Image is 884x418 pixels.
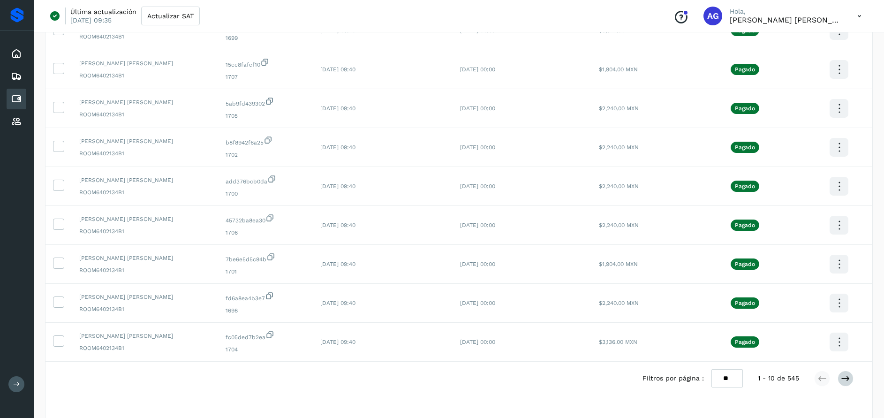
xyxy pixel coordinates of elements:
span: ROOM6402134B1 [79,71,211,80]
div: Cuentas por pagar [7,89,26,109]
span: $2,240.00 MXN [599,222,639,228]
span: $2,240.00 MXN [599,105,639,112]
span: [PERSON_NAME] [PERSON_NAME] [79,98,211,106]
p: [DATE] 09:35 [70,16,112,24]
span: [PERSON_NAME] [PERSON_NAME] [79,176,211,184]
span: ROOM6402134B1 [79,344,211,352]
p: Pagado [735,66,755,73]
span: $1,904.00 MXN [599,261,638,267]
span: 1698 [226,306,305,315]
span: [DATE] 00:00 [460,66,495,73]
p: Hola, [730,8,842,15]
span: 1701 [226,267,305,276]
span: [PERSON_NAME] [PERSON_NAME] [79,137,211,145]
span: ROOM6402134B1 [79,188,211,197]
p: Abigail Gonzalez Leon [730,15,842,24]
span: ROOM6402134B1 [79,266,211,274]
span: [DATE] 00:00 [460,144,495,151]
span: [PERSON_NAME] [PERSON_NAME] [79,332,211,340]
span: [DATE] 09:40 [320,183,355,190]
span: ROOM6402134B1 [79,227,211,236]
span: [DATE] 09:40 [320,66,355,73]
span: [DATE] 09:40 [320,300,355,306]
span: ROOM6402134B1 [79,110,211,119]
span: $1,904.00 MXN [599,66,638,73]
span: [DATE] 09:40 [320,222,355,228]
p: Pagado [735,339,755,345]
span: [PERSON_NAME] [PERSON_NAME] [79,59,211,68]
span: $2,240.00 MXN [599,183,639,190]
p: Pagado [735,105,755,112]
span: ROOM6402134B1 [79,305,211,313]
span: [DATE] 00:00 [460,105,495,112]
span: [DATE] 09:40 [320,339,355,345]
span: [DATE] 09:40 [320,144,355,151]
span: 1700 [226,190,305,198]
span: [PERSON_NAME] [PERSON_NAME] [79,293,211,301]
span: [DATE] 09:40 [320,105,355,112]
span: [DATE] 09:40 [320,261,355,267]
div: Embarques [7,66,26,87]
p: Pagado [735,300,755,306]
span: [DATE] 00:00 [460,339,495,345]
span: $2,240.00 MXN [599,300,639,306]
span: 1 - 10 de 545 [758,373,799,383]
span: 1704 [226,345,305,354]
span: 1705 [226,112,305,120]
span: $3,136.00 MXN [599,339,637,345]
span: 1707 [226,73,305,81]
div: Proveedores [7,111,26,132]
span: Actualizar SAT [147,13,194,19]
span: [DATE] 00:00 [460,222,495,228]
span: ROOM6402134B1 [79,32,211,41]
p: Última actualización [70,8,136,16]
span: [DATE] 00:00 [460,261,495,267]
span: b8f8942f6a25 [226,136,305,147]
p: Pagado [735,261,755,267]
p: Pagado [735,222,755,228]
span: fc05ded7b2ea [226,330,305,342]
span: 45732ba8ea30 [226,213,305,225]
div: Inicio [7,44,26,64]
span: 5ab9fd439302 [226,97,305,108]
span: 1699 [226,34,305,42]
span: fd6a8ea4b3e7 [226,291,305,303]
span: [PERSON_NAME] [PERSON_NAME] [79,254,211,262]
span: $2,240.00 MXN [599,144,639,151]
span: 1706 [226,228,305,237]
p: Pagado [735,144,755,151]
span: Filtros por página : [642,373,704,383]
span: add376bcb0da [226,175,305,186]
p: Pagado [735,183,755,190]
span: 15cc8fafcf10 [226,58,305,69]
span: [DATE] 00:00 [460,183,495,190]
span: [PERSON_NAME] [PERSON_NAME] [79,215,211,223]
span: 7be6e5d5c94b [226,252,305,264]
span: 1702 [226,151,305,159]
span: [DATE] 00:00 [460,300,495,306]
button: Actualizar SAT [141,7,200,25]
span: ROOM6402134B1 [79,149,211,158]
